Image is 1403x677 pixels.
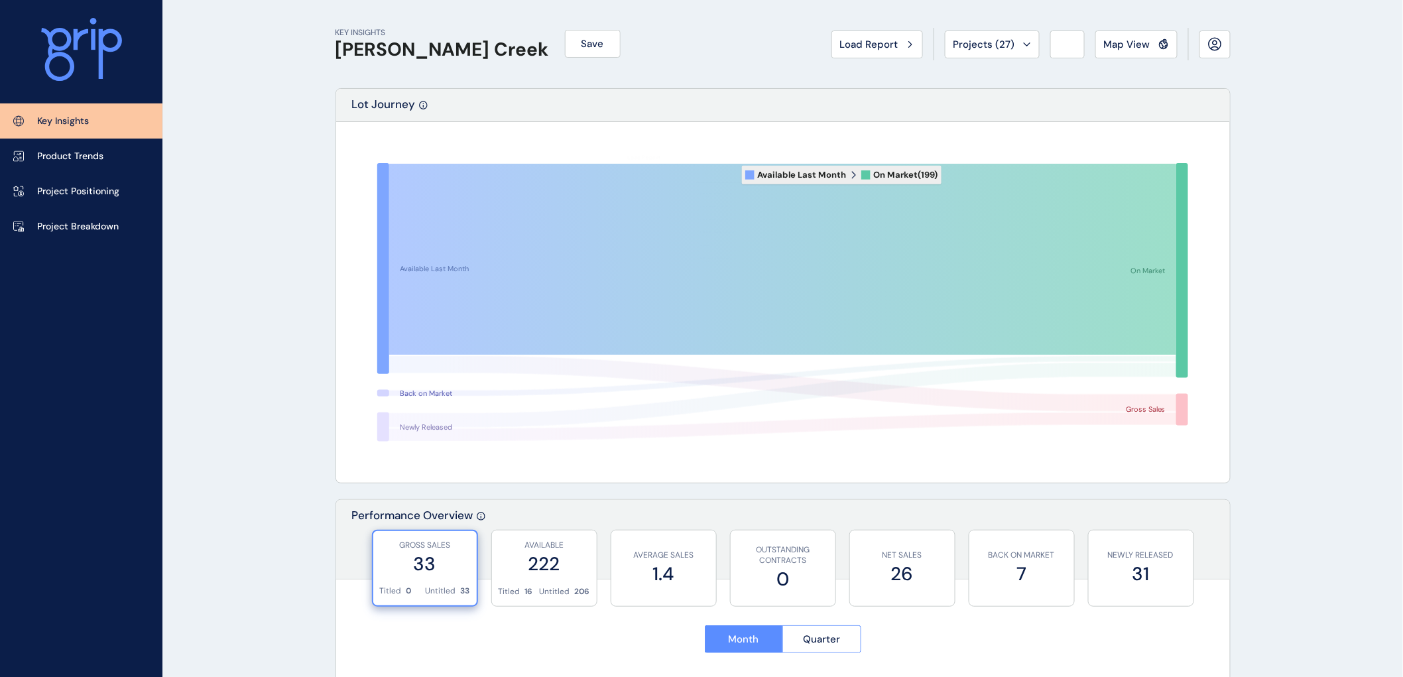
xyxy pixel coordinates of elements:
[352,97,416,121] p: Lot Journey
[976,550,1067,561] p: BACK ON MARKET
[976,561,1067,587] label: 7
[352,508,473,579] p: Performance Overview
[803,633,840,646] span: Quarter
[426,585,456,597] p: Untitled
[581,37,604,50] span: Save
[840,38,898,51] span: Load Report
[945,31,1040,58] button: Projects (27)
[1095,550,1187,561] p: NEWLY RELEASED
[575,586,590,597] p: 206
[380,551,470,577] label: 33
[380,585,402,597] p: Titled
[857,561,948,587] label: 26
[831,31,923,58] button: Load Report
[782,625,861,653] button: Quarter
[1095,561,1187,587] label: 31
[737,544,829,567] p: OUTSTANDING CONTRACTS
[335,27,549,38] p: KEY INSIGHTS
[1095,31,1178,58] button: Map View
[499,551,590,577] label: 222
[461,585,470,597] p: 33
[525,586,533,597] p: 16
[618,561,709,587] label: 1.4
[37,185,119,198] p: Project Positioning
[380,540,470,551] p: GROSS SALES
[37,220,119,233] p: Project Breakdown
[37,150,103,163] p: Product Trends
[705,625,783,653] button: Month
[729,633,759,646] span: Month
[406,585,412,597] p: 0
[857,550,948,561] p: NET SALES
[737,566,829,592] label: 0
[1104,38,1150,51] span: Map View
[37,115,89,128] p: Key Insights
[618,550,709,561] p: AVERAGE SALES
[953,38,1015,51] span: Projects ( 27 )
[335,38,549,61] h1: [PERSON_NAME] Creek
[499,586,520,597] p: Titled
[540,586,570,597] p: Untitled
[499,540,590,551] p: AVAILABLE
[565,30,621,58] button: Save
